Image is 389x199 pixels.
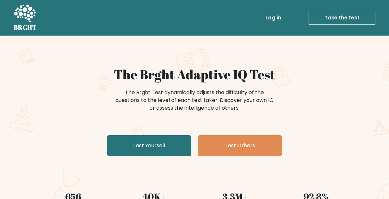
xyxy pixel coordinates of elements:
[113,89,276,112] div: The Brght Test dynamically adjusts the difficulty of the questions to the level of each test take...
[107,135,191,156] a: Test Yourself
[198,135,282,156] a: Test Others
[14,24,37,31] h5: BRGHT
[14,3,37,33] a: BRGHT
[263,11,284,24] a: Log in
[309,11,375,25] a: Take the test
[36,67,353,82] h1: The Brght Adaptive IQ Test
